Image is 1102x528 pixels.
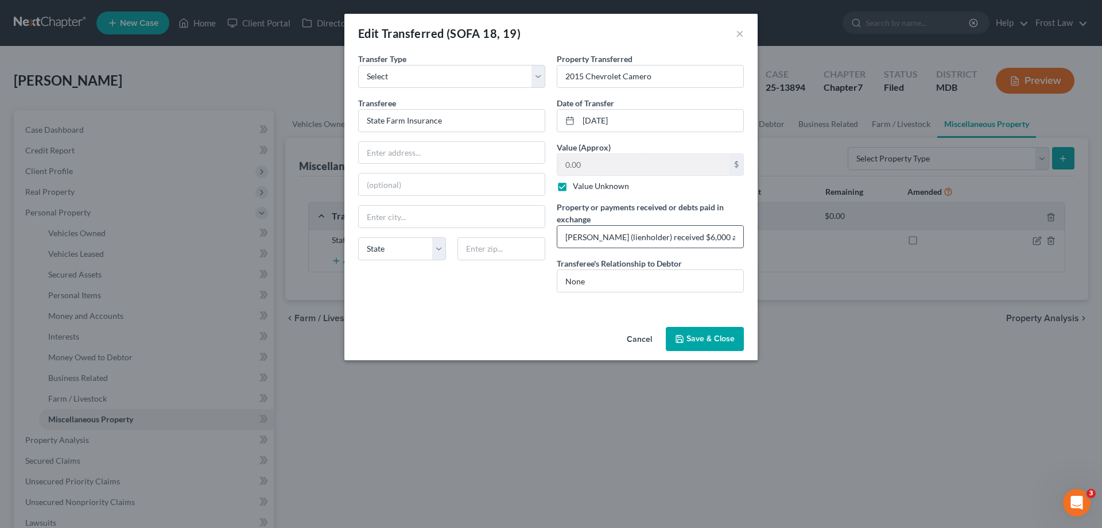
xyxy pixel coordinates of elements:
[573,180,629,192] label: Value Unknown
[359,174,545,195] input: (optional)
[557,201,744,225] label: Property or payments received or debts paid in exchange
[557,54,633,64] span: Property Transferred
[557,226,743,248] input: --
[579,110,743,132] input: MM/DD/YYYY
[358,98,396,108] span: Transferee
[557,154,730,176] input: 0.00
[557,98,614,108] span: Date of Transfer
[359,110,545,132] input: Enter name...
[1087,489,1096,498] span: 3
[736,26,744,40] button: ×
[457,237,545,260] input: Enter zip...
[358,54,406,64] span: Transfer Type
[557,257,682,269] label: Transferee's Relationship to Debtor
[1063,489,1091,517] iframe: Intercom live chat
[666,327,744,351] button: Save & Close
[557,65,743,87] input: ex. Title to 2004 Jeep Compass
[359,206,545,228] input: Enter city...
[557,141,611,153] label: Value (Approx)
[359,142,545,164] input: Enter address...
[730,154,743,176] div: $
[358,25,521,41] div: Edit Transferred (SOFA 18, 19)
[557,270,743,292] input: --
[618,328,661,351] button: Cancel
